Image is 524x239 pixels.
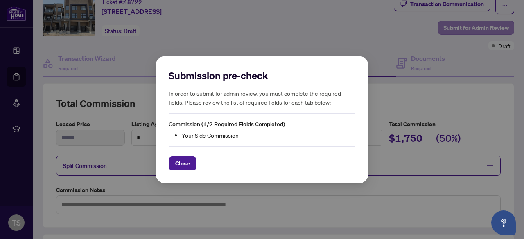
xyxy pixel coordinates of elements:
li: Your Side Commission [182,130,355,139]
button: Open asap [491,210,516,235]
button: Close [169,156,196,170]
span: Commission (1/2 Required Fields Completed) [169,121,285,128]
h5: In order to submit for admin review, you must complete the required fields. Please review the lis... [169,89,355,107]
span: Close [175,156,190,170]
h2: Submission pre-check [169,69,355,82]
